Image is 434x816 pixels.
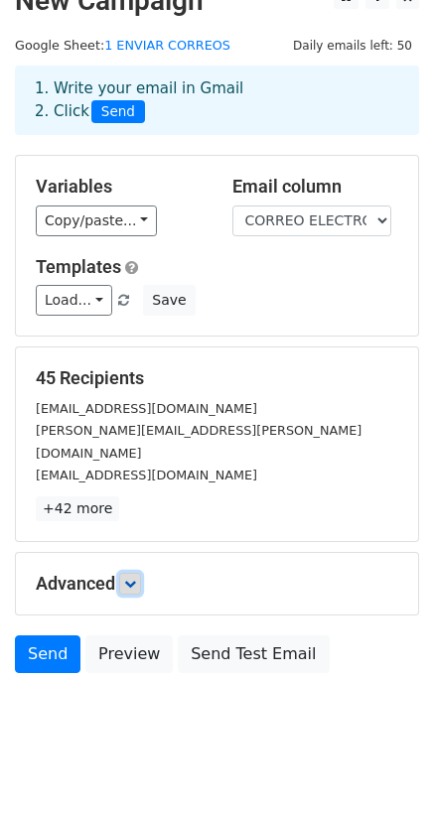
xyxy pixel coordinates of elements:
[286,35,419,57] span: Daily emails left: 50
[104,38,230,53] a: 1 ENVIAR CORREOS
[15,635,80,673] a: Send
[232,176,399,198] h5: Email column
[286,38,419,53] a: Daily emails left: 50
[85,635,173,673] a: Preview
[335,721,434,816] div: Widget de chat
[15,38,230,53] small: Google Sheet:
[20,77,414,123] div: 1. Write your email in Gmail 2. Click
[36,468,257,482] small: [EMAIL_ADDRESS][DOMAIN_NAME]
[36,256,121,277] a: Templates
[143,285,195,316] button: Save
[36,205,157,236] a: Copy/paste...
[36,401,257,416] small: [EMAIL_ADDRESS][DOMAIN_NAME]
[36,573,398,595] h5: Advanced
[36,496,119,521] a: +42 more
[178,635,329,673] a: Send Test Email
[36,285,112,316] a: Load...
[335,721,434,816] iframe: Chat Widget
[36,176,203,198] h5: Variables
[36,367,398,389] h5: 45 Recipients
[91,100,145,124] span: Send
[36,423,362,461] small: [PERSON_NAME][EMAIL_ADDRESS][PERSON_NAME][DOMAIN_NAME]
